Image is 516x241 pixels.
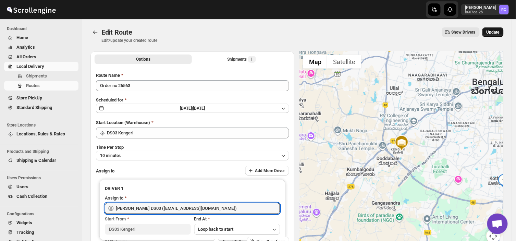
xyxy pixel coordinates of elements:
[95,55,192,64] button: All Route Options
[303,55,327,69] button: Show street map
[136,57,150,62] span: Options
[4,71,78,81] button: Shipments
[245,166,289,176] button: Add More Driver
[105,216,126,221] span: Start From
[251,57,253,62] span: 1
[228,56,256,63] div: Shipments
[4,192,78,201] button: Cash Collection
[26,83,40,88] span: Routes
[194,216,280,222] div: End At
[90,27,100,37] button: Routes
[96,73,120,78] span: Route Name
[16,220,32,225] span: Widgets
[116,203,280,214] input: Search assignee
[327,55,361,69] button: Show satellite imagery
[16,184,28,189] span: Users
[4,129,78,139] button: Locations, Rules & Rates
[4,182,78,192] button: Users
[193,106,205,111] span: [DATE]
[497,174,511,188] div: 1
[16,105,52,110] span: Standard Shipping
[96,104,289,113] button: [DATE]|[DATE]
[4,228,78,237] button: Tracking
[101,28,132,36] span: Edit Route
[4,218,78,228] button: Widgets
[465,10,496,14] p: b607ea-2b
[105,185,280,192] h3: DRIVER 1
[5,1,57,18] img: ScrollEngine
[16,95,42,100] span: Store PickUp
[4,81,78,91] button: Routes
[100,153,121,158] span: 10 minutes
[487,29,500,35] span: Update
[461,4,509,15] button: User menu
[7,175,79,181] span: Users Permissions
[96,97,123,103] span: Scheduled for
[194,224,280,235] button: Loop back to start
[16,158,56,163] span: Shipping & Calendar
[96,145,124,150] span: Time Per Stop
[7,26,79,32] span: Dashboard
[96,168,114,173] span: Assign to
[4,33,78,43] button: Home
[7,122,79,128] span: Store Locations
[482,27,504,37] button: Update
[7,211,79,217] span: Configurations
[7,149,79,154] span: Products and Shipping
[16,45,35,50] span: Analytics
[96,120,150,125] span: Start Location (Warehouse)
[502,8,506,12] text: RC
[442,27,480,37] button: Show Drivers
[16,194,47,199] span: Cash Collection
[198,227,234,232] span: Loop back to start
[16,64,44,69] span: Local Delivery
[487,214,508,234] a: Open chat
[4,43,78,52] button: Analytics
[105,195,123,202] div: Assign to
[452,29,476,35] span: Show Drivers
[16,54,36,59] span: All Orders
[255,168,285,173] span: Add More Driver
[499,5,509,14] span: Rahul Chopra
[96,80,289,91] input: Eg: Bengaluru Route
[4,156,78,165] button: Shipping & Calendar
[465,5,496,10] p: [PERSON_NAME]
[193,55,291,64] button: Selected Shipments
[16,35,28,40] span: Home
[180,106,193,111] span: [DATE] |
[16,230,34,235] span: Tracking
[4,52,78,62] button: All Orders
[16,131,65,136] span: Locations, Rules & Rates
[26,73,47,79] span: Shipments
[101,38,157,43] p: Edit/update your created route
[107,128,289,138] input: Search location
[96,151,289,160] button: 10 minutes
